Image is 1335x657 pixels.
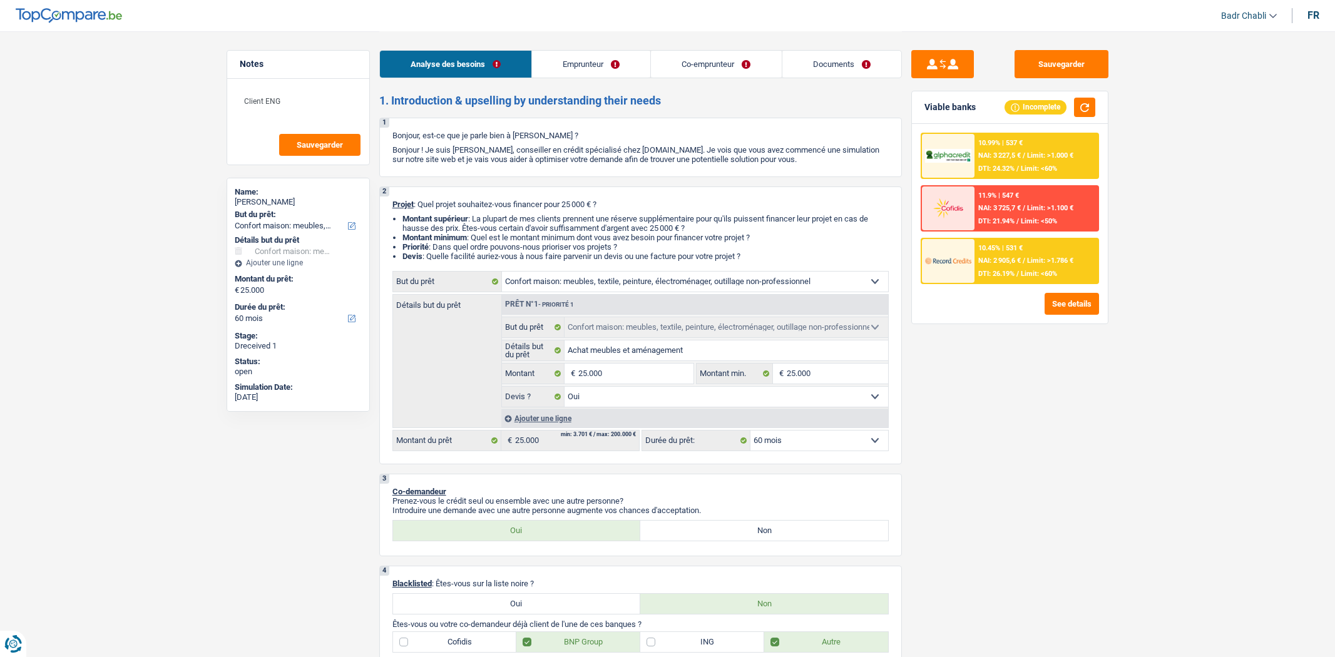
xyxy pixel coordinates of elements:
label: Détails but du prêt [393,295,501,309]
span: Limit: >1.786 € [1027,257,1073,265]
span: / [1023,204,1025,212]
div: 3 [380,474,389,484]
span: Limit: <50% [1021,217,1057,225]
strong: Montant minimum [402,233,467,242]
div: open [235,367,362,377]
li: : La plupart de mes clients prennent une réserve supplémentaire pour qu'ils puissent financer leu... [402,214,889,233]
div: 10.99% | 537 € [978,139,1023,147]
span: NAI: 3 227,5 € [978,151,1021,160]
label: Autre [764,632,888,652]
button: Sauvegarder [279,134,361,156]
span: / [1023,151,1025,160]
li: : Quel est le montant minimum dont vous avez besoin pour financer votre projet ? [402,233,889,242]
p: Bonjour, est-ce que je parle bien à [PERSON_NAME] ? [392,131,889,140]
h5: Notes [240,59,357,69]
div: Ajouter une ligne [501,409,888,427]
label: Durée du prêt: [642,430,750,451]
p: Prenez-vous le crédit seul ou ensemble avec une autre personne? [392,496,889,506]
label: Oui [393,594,641,614]
div: Status: [235,357,362,367]
img: AlphaCredit [925,149,971,163]
span: Limit: <60% [1021,165,1057,173]
span: € [501,430,515,451]
div: 10.45% | 531 € [978,244,1023,252]
label: But du prêt [393,272,502,292]
a: Badr Chabli [1211,6,1277,26]
span: € [565,364,578,384]
button: Sauvegarder [1015,50,1108,78]
div: 4 [380,566,389,576]
div: Ajouter une ligne [235,258,362,267]
div: Détails but du prêt [235,235,362,245]
span: Limit: >1.000 € [1027,151,1073,160]
span: NAI: 3 725,7 € [978,204,1021,212]
p: : Quel projet souhaitez-vous financer pour 25 000 € ? [392,200,889,209]
div: fr [1307,9,1319,21]
div: Incomplete [1005,100,1066,114]
span: Projet [392,200,414,209]
h2: 1. Introduction & upselling by understanding their needs [379,94,902,108]
span: € [235,285,239,295]
div: min: 3.701 € / max: 200.000 € [561,432,636,437]
li: : Quelle facilité auriez-vous à nous faire parvenir un devis ou une facture pour votre projet ? [402,252,889,261]
a: Documents [782,51,901,78]
label: Durée du prêt: [235,302,359,312]
label: BNP Group [516,632,640,652]
a: Co-emprunteur [651,51,781,78]
p: Bonjour ! Je suis [PERSON_NAME], conseiller en crédit spécialisé chez [DOMAIN_NAME]. Je vois que ... [392,145,889,164]
div: 11.9% | 547 € [978,191,1019,200]
div: Simulation Date: [235,382,362,392]
span: Co-demandeur [392,487,446,496]
div: Stage: [235,331,362,341]
label: Détails but du prêt [502,340,565,360]
p: Introduire une demande avec une autre personne augmente vos chances d'acceptation. [392,506,889,515]
span: / [1016,165,1019,173]
img: Cofidis [925,196,971,220]
p: : Êtes-vous sur la liste noire ? [392,579,889,588]
div: [PERSON_NAME] [235,197,362,207]
a: Emprunteur [532,51,650,78]
span: DTI: 21.94% [978,217,1015,225]
span: NAI: 2 905,6 € [978,257,1021,265]
label: Montant min. [697,364,773,384]
span: Sauvegarder [297,141,343,149]
div: Prêt n°1 [502,300,577,308]
div: [DATE] [235,392,362,402]
li: : Dans quel ordre pouvons-nous prioriser vos projets ? [402,242,889,252]
span: Devis [402,252,422,261]
p: Êtes-vous ou votre co-demandeur déjà client de l'une de ces banques ? [392,619,889,629]
img: Record Credits [925,249,971,272]
strong: Montant supérieur [402,214,468,223]
div: Name: [235,187,362,197]
button: See details [1045,293,1099,315]
label: But du prêt: [235,210,359,220]
span: DTI: 24.32% [978,165,1015,173]
span: DTI: 26.19% [978,270,1015,278]
label: ING [640,632,764,652]
label: Montant du prêt [393,430,501,451]
span: / [1016,270,1019,278]
span: / [1023,257,1025,265]
span: / [1016,217,1019,225]
img: TopCompare Logo [16,8,122,23]
div: Viable banks [924,102,976,113]
label: Montant [502,364,565,384]
div: Dreceived 1 [235,341,362,351]
label: Montant du prêt: [235,274,359,284]
span: - Priorité 1 [538,301,574,308]
label: But du prêt [502,317,565,337]
span: € [773,364,787,384]
span: Limit: >1.100 € [1027,204,1073,212]
a: Analyse des besoins [380,51,531,78]
div: 2 [380,187,389,196]
div: 1 [380,118,389,128]
label: Devis ? [502,387,565,407]
label: Non [640,521,888,541]
span: Limit: <60% [1021,270,1057,278]
span: Badr Chabli [1221,11,1266,21]
label: Oui [393,521,641,541]
label: Non [640,594,888,614]
label: Cofidis [393,632,517,652]
strong: Priorité [402,242,429,252]
span: Blacklisted [392,579,432,588]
